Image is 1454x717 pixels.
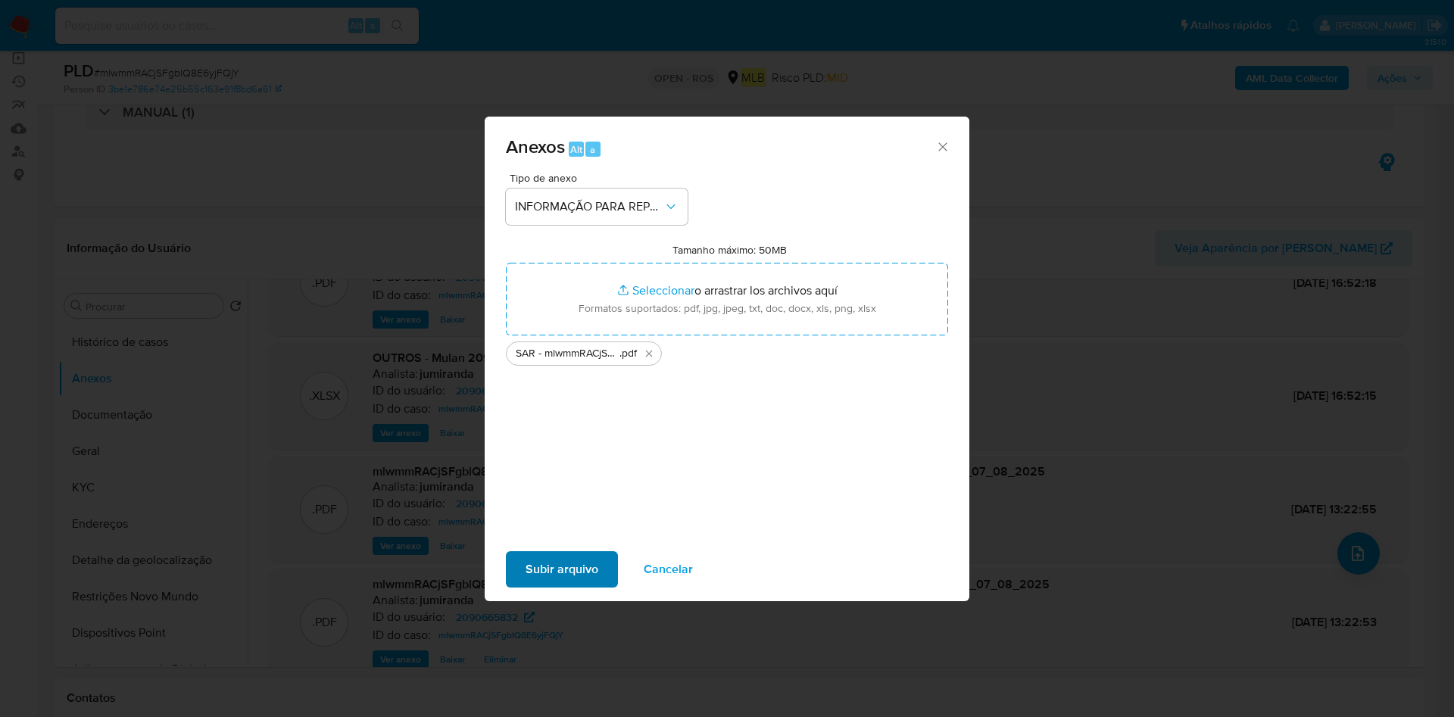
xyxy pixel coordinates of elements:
[624,551,713,588] button: Cancelar
[506,335,948,366] ul: Archivos seleccionados
[506,551,618,588] button: Subir arquivo
[640,344,658,363] button: Eliminar SAR - mlwmmRACjSFgblQ8E6yjFQjY - CPF 70115892443 - DAVYD VIEIRA DE SOUZA.pdf
[672,243,787,257] label: Tamanho máximo: 50MB
[570,142,582,157] span: Alt
[935,139,949,153] button: Cerrar
[516,346,619,361] span: SAR - mlwmmRACjSFgblQ8E6yjFQjY - CPF 70115892443 - [PERSON_NAME]
[506,189,688,225] button: INFORMAÇÃO PARA REPORTE - COAF
[619,346,637,361] span: .pdf
[510,173,691,183] span: Tipo de anexo
[506,133,565,160] span: Anexos
[526,553,598,586] span: Subir arquivo
[590,142,595,157] span: a
[515,199,663,214] span: INFORMAÇÃO PARA REPORTE - COAF
[644,553,693,586] span: Cancelar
